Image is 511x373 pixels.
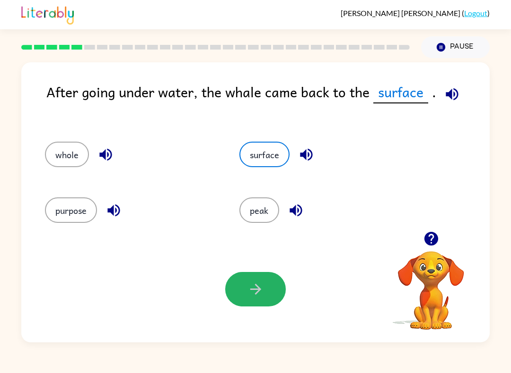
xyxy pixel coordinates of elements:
video: Your browser must support playing .mp4 files to use Literably. Please try using another browser. [384,237,478,331]
div: After going under water, the whale came back to the . [46,81,490,123]
button: whole [45,142,89,167]
span: [PERSON_NAME] [PERSON_NAME] [341,8,462,17]
button: Pause [421,36,490,58]
div: ( ) [341,8,490,17]
span: surface [373,81,428,103]
button: peak [239,197,279,223]
button: purpose [45,197,97,223]
img: Literably [21,4,74,25]
a: Logout [464,8,487,17]
button: surface [239,142,290,167]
